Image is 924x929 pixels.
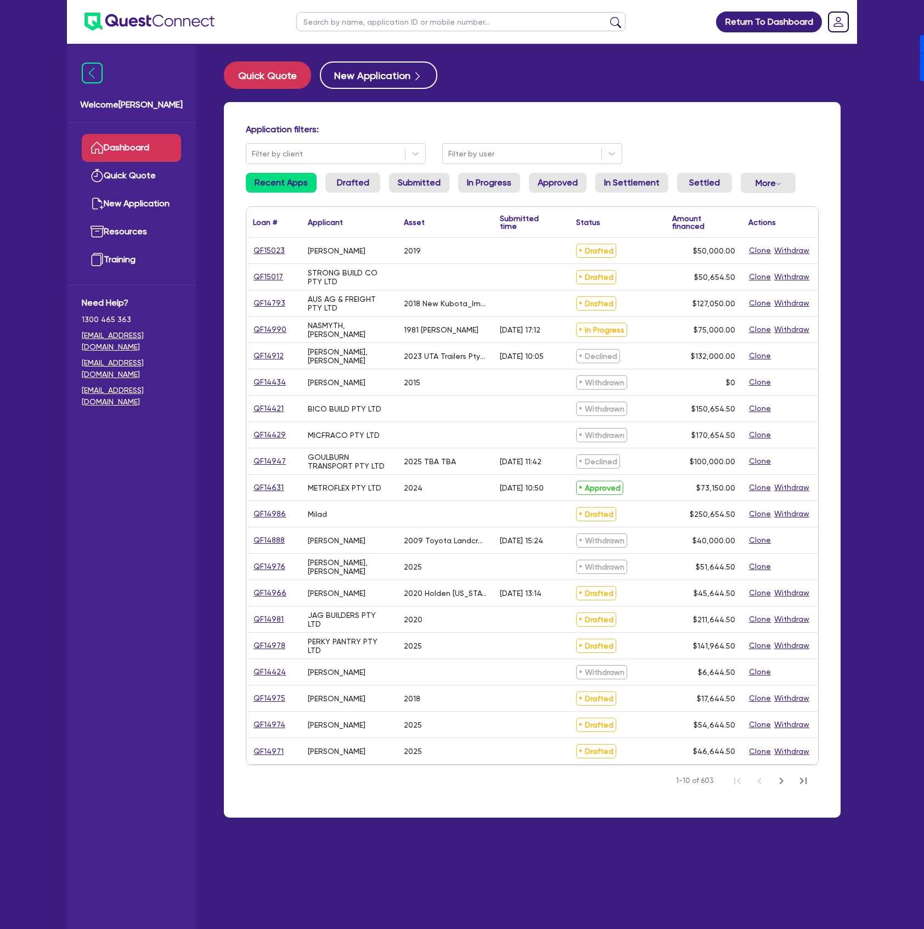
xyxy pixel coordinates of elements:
a: QF14912 [253,350,284,362]
a: QF14434 [253,376,286,389]
button: Clone [748,639,771,652]
div: [DATE] 15:24 [500,536,543,545]
button: Clone [748,402,771,415]
div: [DATE] 11:42 [500,457,542,466]
span: $6,644.50 [698,668,735,677]
span: $46,644.50 [693,747,735,756]
img: quest-connect-logo-blue [84,13,215,31]
a: QF14421 [253,402,284,415]
a: Resources [82,218,181,246]
div: [PERSON_NAME] [308,246,365,255]
button: Clone [748,613,771,626]
a: Dropdown toggle [824,8,853,36]
span: Drafted [576,718,616,732]
div: 1981 [PERSON_NAME] [404,325,478,334]
span: $150,654.50 [691,404,735,413]
span: $50,654.50 [694,273,735,281]
a: QF14974 [253,718,286,731]
a: Approved [529,173,587,193]
div: 2025 [404,747,422,756]
button: Clone [748,455,771,468]
div: 2009 Toyota Landcruiser GXL [404,536,487,545]
a: Return To Dashboard [716,12,822,32]
button: Withdraw [774,613,810,626]
a: QF14424 [253,666,286,678]
a: QF14966 [253,587,287,599]
span: Withdrawn [576,560,627,574]
span: Declined [576,454,620,469]
a: QF14978 [253,639,286,652]
button: Withdraw [774,271,810,283]
button: Clone [748,692,771,705]
div: AUS AG & FREIGHT PTY LTD [308,295,391,312]
span: $40,000.00 [692,536,735,545]
div: 2018 [404,694,420,703]
img: training [91,253,104,266]
a: [EMAIL_ADDRESS][DOMAIN_NAME] [82,385,181,408]
div: 2025 [404,720,422,729]
span: 1300 465 363 [82,314,181,325]
div: [PERSON_NAME] [308,747,365,756]
img: quick-quote [91,169,104,182]
a: Quick Quote [224,61,320,89]
a: QF14793 [253,297,286,309]
div: [DATE] 10:05 [500,352,544,361]
a: QF14981 [253,613,284,626]
button: Clone [748,718,771,731]
div: 2024 [404,483,422,492]
span: $54,644.50 [694,720,735,729]
span: Approved [576,481,623,495]
button: Clone [748,244,771,257]
a: Submitted [389,173,449,193]
div: BICO BUILD PTY LTD [308,404,381,413]
div: [PERSON_NAME], [PERSON_NAME] [308,558,391,576]
a: [EMAIL_ADDRESS][DOMAIN_NAME] [82,357,181,380]
a: Drafted [325,173,380,193]
button: Clone [748,350,771,362]
button: Withdraw [774,323,810,336]
button: Clone [748,481,771,494]
button: Previous Page [748,770,770,792]
span: Declined [576,349,620,363]
span: Drafted [576,296,616,311]
span: $170,654.50 [691,431,735,440]
a: Quick Quote [82,162,181,190]
span: $51,644.50 [696,562,735,571]
span: $211,644.50 [693,615,735,624]
div: JAG BUILDERS PTY LTD [308,611,391,628]
span: Withdrawn [576,665,627,679]
div: Milad [308,510,327,519]
button: Withdraw [774,745,810,758]
button: Clone [748,666,771,678]
a: QF15017 [253,271,284,283]
a: QF14631 [253,481,284,494]
span: $17,644.50 [697,694,735,703]
a: QF14971 [253,745,284,758]
span: $141,964.50 [693,641,735,650]
div: [DATE] 17:12 [500,325,540,334]
button: Clone [748,587,771,599]
div: [PERSON_NAME] [308,720,365,729]
span: Withdrawn [576,428,627,442]
a: QF14976 [253,560,286,573]
span: Need Help? [82,296,181,309]
span: Withdrawn [576,402,627,416]
button: Clone [748,745,771,758]
span: Withdrawn [576,375,627,390]
div: 2019 [404,246,421,255]
button: Quick Quote [224,61,311,89]
span: Drafted [576,270,616,284]
div: [PERSON_NAME], [PERSON_NAME] [308,347,391,365]
a: QF14429 [253,429,286,441]
button: Withdraw [774,244,810,257]
div: 2020 [404,615,422,624]
div: 2015 [404,378,420,387]
span: Drafted [576,639,616,653]
span: $127,050.00 [692,299,735,308]
button: Withdraw [774,718,810,731]
div: Loan # [253,218,277,226]
div: GOULBURN TRANSPORT PTY LTD [308,453,391,470]
button: Clone [748,429,771,441]
div: [DATE] 10:50 [500,483,544,492]
a: Settled [677,173,732,193]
